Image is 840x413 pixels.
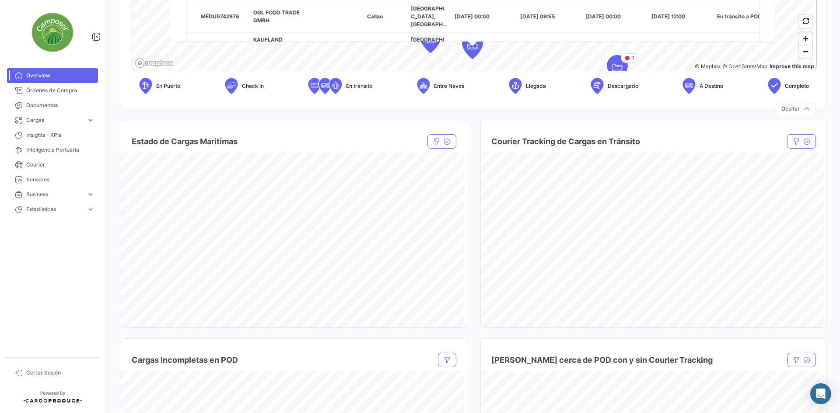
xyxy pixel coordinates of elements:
a: Courier [7,157,98,172]
span: 1 [632,54,634,62]
div: Map marker [607,55,628,81]
span: Insights - KPIs [26,131,94,139]
span: expand_more [87,191,94,198]
a: OpenStreetMap [722,63,767,69]
span: Sensores [26,176,94,184]
span: [DATE] 09:55 [520,13,555,19]
span: expand_more [87,205,94,213]
a: Insights - KPIs [7,128,98,142]
span: [DATE] 00:00 [586,13,621,19]
h4: Cargas Incompletas en POD [132,354,238,366]
div: Abrir Intercom Messenger [810,383,831,404]
a: Mapbox logo [135,58,173,68]
span: OGL FOOD TRADE GMBH [253,9,300,23]
span: Cargas [26,116,83,124]
a: Órdenes de Compra [7,83,98,98]
span: [GEOGRAPHIC_DATA], [GEOGRAPHIC_DATA] [411,36,447,66]
div: Map marker [420,27,441,53]
button: Zoom out [799,45,812,58]
button: Ocultar [776,102,816,116]
a: Documentos [7,98,98,113]
span: [DATE] 00:00 [455,13,490,19]
span: Business [26,191,83,198]
span: Callao [367,13,383,19]
span: Courier [26,161,94,169]
a: Map feedback [770,63,814,69]
a: Sensores [7,172,98,187]
span: Órdenes de Compra [26,87,94,94]
span: Entre Naves [434,82,464,90]
span: Estadísticas [26,205,83,213]
span: En Puerto [156,82,180,90]
span: Descargado [608,82,638,90]
h4: Courier Tracking de Cargas en Tránsito [491,135,640,148]
a: Mapbox [695,63,721,69]
span: [GEOGRAPHIC_DATA], [GEOGRAPHIC_DATA] [411,5,447,35]
span: Documentos [26,101,94,109]
a: Inteligencia Portuaria [7,142,98,157]
div: Map marker [462,33,483,59]
span: En tránsito [346,82,372,90]
span: Cerrar Sesión [26,369,94,377]
img: d0e946ec-b6b7-478a-95a2-5c59a4021789.jpg [31,10,74,54]
span: Completo [785,82,809,90]
span: [DATE] 12:00 [651,13,685,19]
span: Overview [26,72,94,80]
button: Zoom in [799,32,812,45]
span: KAUFLAND WARENHANDEL GMBH & [DOMAIN_NAME] [253,36,312,58]
span: Llegada [526,82,546,90]
span: expand_more [87,116,94,124]
span: Inteligencia Portuaria [26,146,94,154]
h4: [PERSON_NAME] cerca de POD con y sin Courier Tracking [491,354,713,366]
div: MEDU9742976 [201,12,246,20]
h4: Estado de Cargas Maritimas [132,135,238,148]
span: A Destino [700,82,723,90]
span: Check In [242,82,264,90]
a: Overview [7,68,98,83]
span: En tránsito a POD [717,13,762,19]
